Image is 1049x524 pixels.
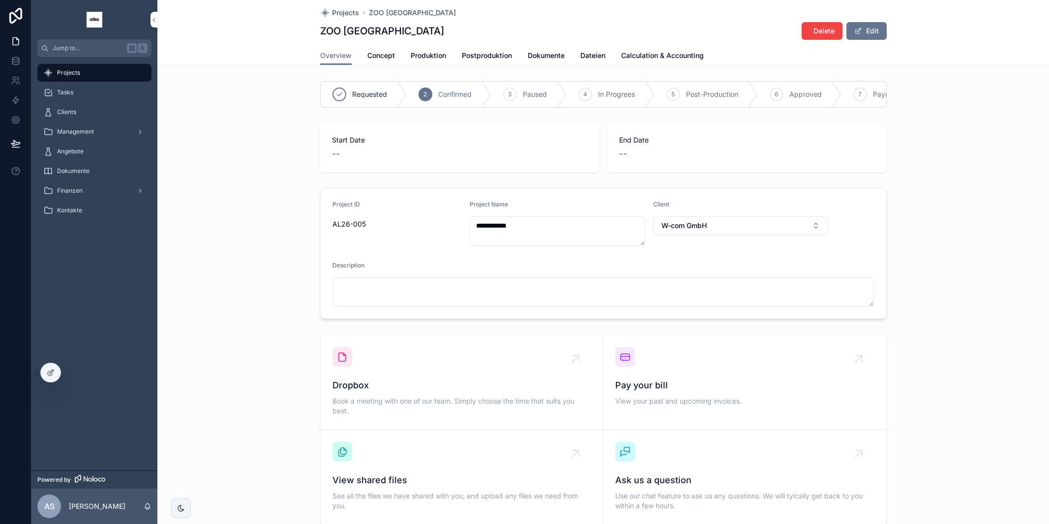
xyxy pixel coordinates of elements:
span: Concept [367,51,395,60]
a: Powered by [31,470,157,489]
span: W-com GmbH [661,221,707,231]
span: Dokumente [57,167,90,175]
span: Start Date [332,135,588,145]
h1: ZOO [GEOGRAPHIC_DATA] [320,24,444,38]
span: Post-Production [686,89,738,99]
span: Requested [352,89,387,99]
span: Powered by [37,476,71,484]
a: Tasks [37,84,151,101]
span: -- [619,147,627,161]
span: View shared files [332,473,591,487]
span: Management [57,128,94,136]
span: Kontakte [57,206,82,214]
span: 4 [583,90,587,98]
span: Confirmed [438,89,472,99]
a: Angebote [37,143,151,160]
span: Description [332,262,364,269]
span: AS [44,500,55,512]
a: Management [37,123,151,141]
span: Produktion [411,51,446,60]
span: 2 [423,90,427,98]
span: Ask us a question [615,473,874,487]
a: DropboxBook a meeting with one of our team. Simply choose the time that suits you best. [321,335,603,430]
span: 3 [508,90,511,98]
span: 6 [775,90,778,98]
a: Produktion [411,47,446,66]
span: Paused [523,89,547,99]
a: Kontakte [37,202,151,219]
span: Pay your bill [615,378,874,392]
span: Book a meeting with one of our team. Simply choose the time that suits you best. [332,396,591,416]
a: Dokumente [37,162,151,180]
p: [PERSON_NAME] [69,501,125,511]
span: Angebote [57,147,84,155]
span: K [139,44,147,52]
span: Payment pending [873,89,930,99]
a: Calculation & Accounting [621,47,704,66]
div: scrollable content [31,57,157,232]
span: Projects [57,69,80,77]
span: Postproduktion [462,51,512,60]
span: Use our chat feature to ask us any questions. We will tyically get back to you within a few hours. [615,491,874,511]
span: 5 [671,90,675,98]
span: Overview [320,51,352,60]
a: Dateien [580,47,605,66]
span: In Progrees [598,89,635,99]
span: Calculation & Accounting [621,51,704,60]
span: AL26-005 [332,219,462,229]
span: -- [332,147,340,161]
span: View your past and upcoming invoices. [615,396,874,406]
a: Pay your billView your past and upcoming invoices. [603,335,886,430]
span: Approved [789,89,822,99]
span: See all the files we have shared with you, and upload any files we need from you. [332,491,591,511]
a: Projects [37,64,151,82]
span: 7 [858,90,862,98]
span: Dokumente [528,51,565,60]
button: Edit [846,22,887,40]
span: Projects [332,8,359,18]
a: Clients [37,103,151,121]
button: Select Button [653,216,829,235]
span: End Date [619,135,875,145]
a: Projects [320,8,359,18]
a: Finanzen [37,182,151,200]
img: App logo [87,12,102,28]
span: Finanzen [57,187,83,195]
span: Delete [813,26,835,36]
span: Client [653,201,669,208]
a: Postproduktion [462,47,512,66]
span: Clients [57,108,76,116]
span: Jump to... [53,44,123,52]
button: Delete [802,22,842,40]
span: Dropbox [332,378,591,392]
a: Dokumente [528,47,565,66]
a: Overview [320,47,352,65]
span: Project Name [470,201,508,208]
a: Concept [367,47,395,66]
span: Tasks [57,88,73,96]
span: Project ID [332,201,360,208]
button: Jump to...K [37,39,151,57]
a: ZOO [GEOGRAPHIC_DATA] [369,8,456,18]
span: Dateien [580,51,605,60]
